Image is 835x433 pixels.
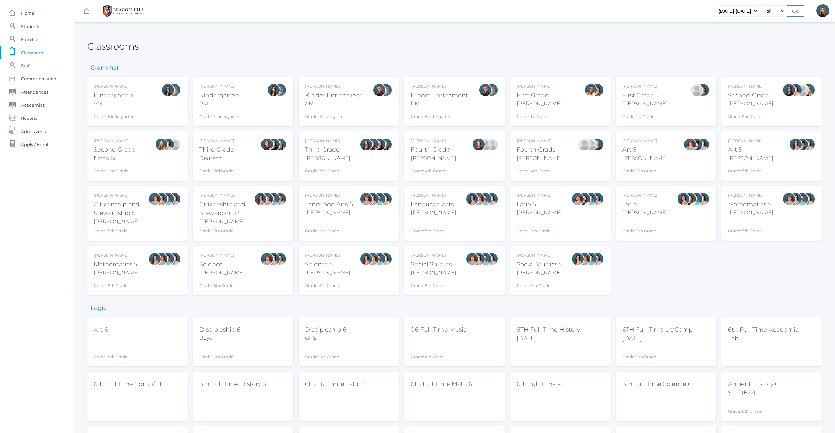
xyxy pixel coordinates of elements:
div: Westen Taylor [479,192,492,206]
div: [PERSON_NAME] [728,100,773,108]
div: Sarah Armstrong [168,138,181,151]
div: [PERSON_NAME] [94,269,139,277]
h3: Logic [87,305,110,312]
div: Grade: 5th Grade [94,228,148,234]
div: [PERSON_NAME] [622,83,668,89]
div: [PERSON_NAME] [517,138,562,144]
div: Grade: 5th Grade [199,228,254,234]
div: Ellie Bradley [591,138,604,151]
div: Grade: 5th Grade [728,219,773,234]
div: AM [94,100,135,108]
div: Westen Taylor [373,192,386,206]
div: [PERSON_NAME] [517,83,562,89]
div: Nicole Dean [479,83,492,97]
div: Nicholls [94,154,135,162]
div: Westen Taylor [161,252,175,266]
span: Staff [21,59,31,72]
div: Courtney Nicholls [802,83,815,97]
div: Grade: 3rd Grade [305,165,350,174]
div: 6th Full Time History 6 [199,380,266,389]
span: Admissions [21,125,46,138]
div: [PERSON_NAME] [199,83,240,89]
div: Ancient History 6 [728,380,779,389]
div: Latin 5 [622,200,668,209]
div: Grade: 6th Grade [411,337,467,360]
div: Lydia Chaffin [578,138,591,151]
div: [PERSON_NAME] [94,252,139,258]
div: Maureen Doyle [485,83,498,97]
div: Grade: 5th Grade [517,219,562,234]
div: Rebecca Salazar [466,192,479,206]
div: Cari Burke [802,192,815,206]
div: Cari Burke [485,252,498,266]
div: Grade: 6th Grade [728,399,779,414]
div: Grade: 5th Grade [411,219,459,234]
div: [PERSON_NAME] [517,252,563,258]
div: [PERSON_NAME] [411,138,456,144]
div: First Grade [517,91,562,100]
div: Deutsch [199,154,234,162]
div: Grade: 5th Grade [728,165,773,174]
div: [PERSON_NAME] [411,192,459,198]
div: Science 5 [199,260,245,269]
div: Grade: 1st Grade [622,110,668,119]
div: Jordyn Dewey [161,83,175,97]
div: Fourth Grade [517,145,562,154]
div: Science 5 [305,260,350,269]
div: Grade: 4th Grade [411,165,456,174]
div: Kindergarten [199,91,240,100]
div: 6TH Full Time Lit/Comp [DATE] [622,325,703,343]
div: Sarah Bence [360,192,373,206]
div: Grade: 5th Grade [517,279,563,289]
div: Rebecca Salazar [472,252,485,266]
div: [PERSON_NAME] [94,218,148,226]
div: Westen Taylor [584,252,597,266]
div: Heather Porter [584,138,597,151]
div: Grade: 6th Grade [94,337,128,360]
div: Cari Burke [591,252,604,266]
div: Citizenship and Stewardship 5 [94,200,148,218]
div: [PERSON_NAME] [411,252,457,258]
div: Juliana Fowler [274,138,287,151]
div: Kinder Enrichment [411,91,468,100]
div: Girls [305,334,346,342]
div: [PERSON_NAME] [94,192,148,198]
span: Students [21,20,40,33]
div: [PERSON_NAME] [517,192,562,198]
div: Grade: 6th Grade [199,345,240,360]
span: Reports [21,112,37,125]
div: [PERSON_NAME] [199,252,245,258]
div: Westen Taylor [373,252,386,266]
div: [PERSON_NAME] [305,154,350,162]
div: [PERSON_NAME] [728,192,773,198]
div: Kinder Enrichment [305,91,362,100]
div: Jaimie Watson [690,83,703,97]
div: [PERSON_NAME] [517,100,562,108]
div: Sarah Bence [472,192,485,206]
div: Nicole Dean [373,83,386,97]
h3: Grammar [87,65,122,71]
div: [PERSON_NAME] [728,83,773,89]
div: Grade: 2nd Grade [94,165,135,174]
div: Cari Burke [697,138,710,151]
div: Courtney Nicholls [155,138,168,151]
div: [PERSON_NAME] [199,218,254,226]
div: First Grade [622,91,668,100]
div: Mathematics 5 [94,260,139,269]
div: Cari Burke [591,192,604,206]
div: [PERSON_NAME] [622,138,668,144]
div: Cari Burke [379,252,392,266]
span: Families [21,33,39,46]
div: Grade: 6th Grade [622,346,703,360]
div: Cari Burke [802,138,815,151]
div: Westen Taylor [479,252,492,266]
div: Grade: 4th Grade [517,165,562,174]
div: PM [411,100,468,108]
div: Boys [199,334,240,342]
div: Second Grade [728,91,773,100]
div: Heather Wallock [697,83,710,97]
div: Sec 1 (B22) [728,389,779,397]
div: Sarah Bence [155,252,168,266]
div: Westen Taylor [584,192,597,206]
div: Rebecca Salazar [677,192,690,206]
